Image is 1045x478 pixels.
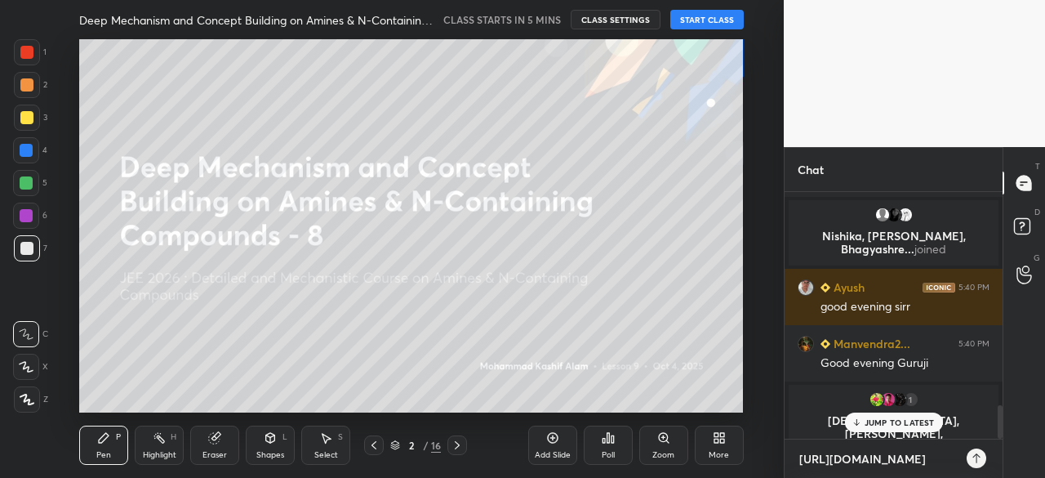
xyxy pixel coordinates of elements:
[431,438,441,453] div: 16
[13,137,47,163] div: 4
[1035,160,1040,172] p: T
[869,391,885,408] img: ccdfa2af633445778e23fea9b5111fd4.jpg
[830,279,865,296] h6: Ayush
[709,451,729,459] div: More
[903,391,919,408] div: 1
[820,299,989,315] div: good evening sirr
[652,451,674,459] div: Zoom
[338,433,343,441] div: S
[116,433,121,441] div: P
[202,451,227,459] div: Eraser
[798,336,814,352] img: c42870b42aaa4122abdae2269bb79c3d.jpg
[13,354,48,380] div: X
[820,283,830,293] img: Learner_Badge_beginner_1_8b307cf2a0.svg
[423,440,428,450] div: /
[282,433,287,441] div: L
[96,451,111,459] div: Pen
[1034,252,1040,264] p: G
[830,335,910,352] h6: Manvendra2...
[14,72,47,98] div: 2
[256,451,284,459] div: Shapes
[820,339,830,349] img: Learner_Badge_beginner_1_8b307cf2a0.svg
[798,414,989,453] p: [DEMOGRAPHIC_DATA], [PERSON_NAME], [PERSON_NAME]
[14,39,47,65] div: 1
[314,451,338,459] div: Select
[923,283,955,293] img: iconic-dark.1390631f.png
[171,433,176,441] div: H
[820,355,989,372] div: Good evening Guruji
[892,391,908,408] img: 6a53057ce7104b8388db26753831552a.jpg
[874,207,891,223] img: default.png
[865,418,935,427] p: JUMP TO LATEST
[602,451,615,459] div: Poll
[13,321,48,347] div: C
[670,10,744,29] button: START CLASS
[785,148,837,191] p: Chat
[798,279,814,296] img: bdbb0f73791647b6a7e9449eeab033a0.jpg
[880,391,896,408] img: 3299287f2f2e4e869f6fbdde7bc57749.jpg
[886,207,902,223] img: 723277465c5143f99c96cd39d2d8b860.jpg
[798,230,989,256] p: Nishika, [PERSON_NAME], Bhagyashre...
[143,451,176,459] div: Highlight
[13,203,47,229] div: 6
[798,446,957,472] textarea: [URL][DOMAIN_NAME]
[443,12,561,27] h5: CLASS STARTS IN 5 MINS
[785,192,1003,440] div: grid
[14,386,48,413] div: Z
[535,451,571,459] div: Add Slide
[13,170,47,196] div: 5
[1034,206,1040,218] p: D
[958,339,989,349] div: 5:40 PM
[14,235,47,261] div: 7
[403,440,420,450] div: 2
[571,10,660,29] button: CLASS SETTINGS
[897,207,914,223] img: 0f21816a37a646e0b1ee32719144656d.jpg
[79,12,436,28] h4: Deep Mechanism and Concept Building on Amines & N-Containing Compounds - 8
[958,283,989,293] div: 5:40 PM
[14,105,47,131] div: 3
[914,241,946,257] span: joined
